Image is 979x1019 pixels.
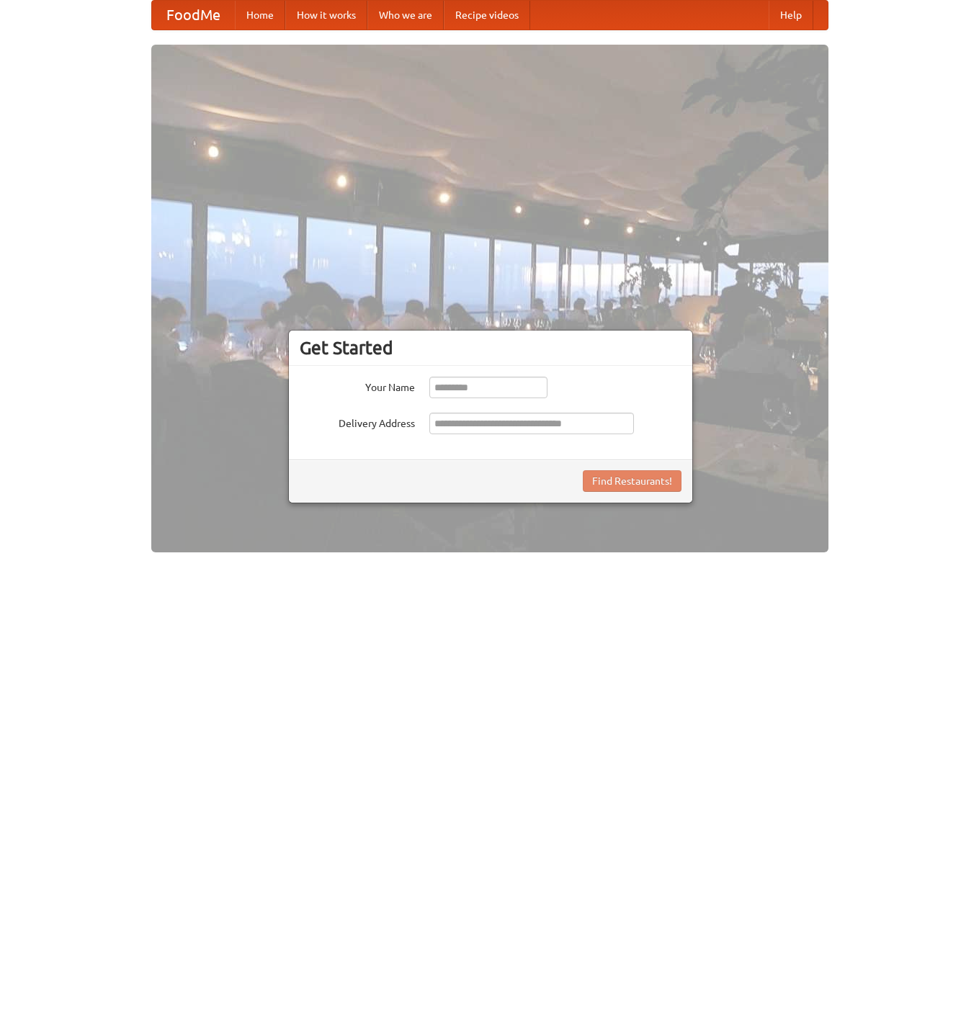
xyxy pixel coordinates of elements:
[300,413,415,431] label: Delivery Address
[300,337,681,359] h3: Get Started
[300,377,415,395] label: Your Name
[285,1,367,30] a: How it works
[152,1,235,30] a: FoodMe
[444,1,530,30] a: Recipe videos
[583,470,681,492] button: Find Restaurants!
[367,1,444,30] a: Who we are
[769,1,813,30] a: Help
[235,1,285,30] a: Home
